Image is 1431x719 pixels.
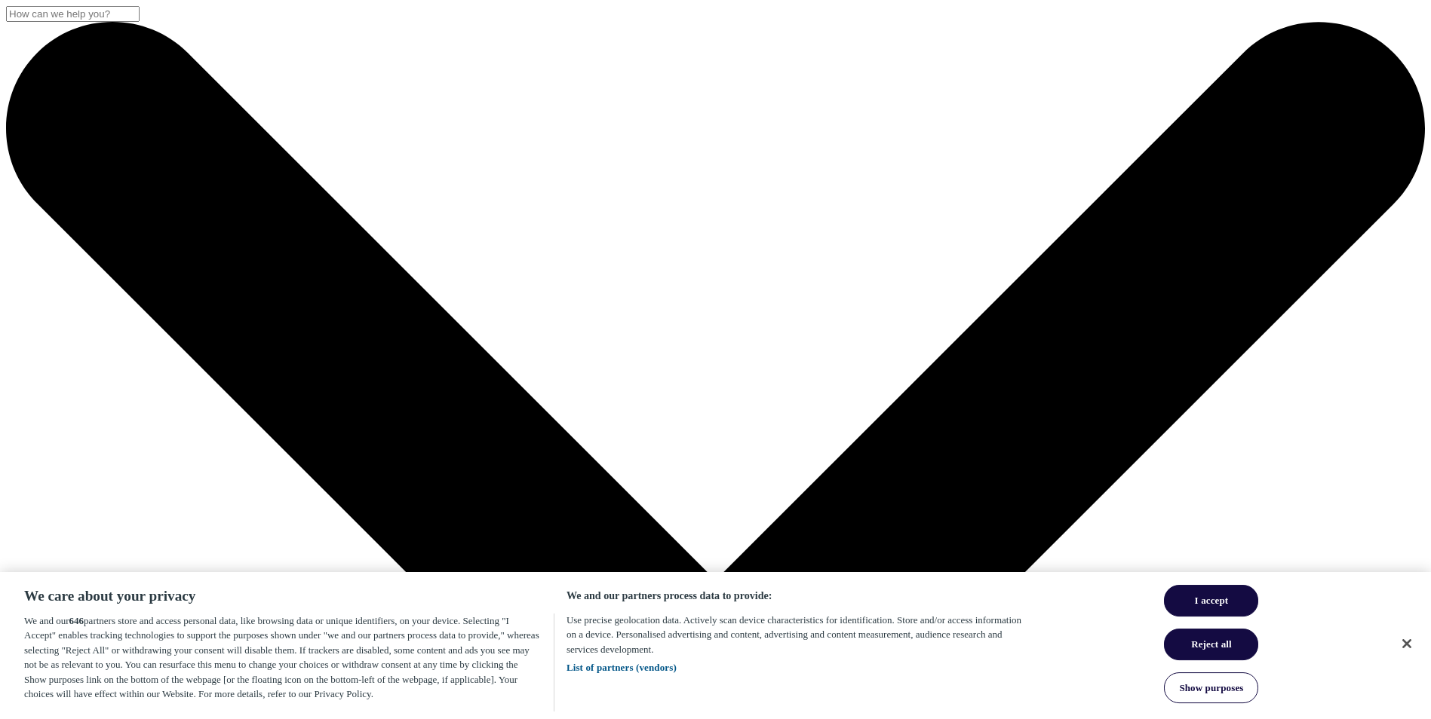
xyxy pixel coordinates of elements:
[1164,672,1258,704] button: Show purposes
[1164,629,1258,660] button: Reject all
[24,613,554,711] div: We and our partners store and access personal data, like browsing data or unique identifiers, on ...
[6,6,140,22] input: Search
[567,660,677,675] button: List of partners (vendors)
[567,613,1032,675] p: Use precise geolocation data. Actively scan device characteristics for identification. Store and/...
[24,587,542,606] h2: We care about your privacy
[1390,627,1423,660] button: Close
[69,615,84,626] span: 646
[567,587,1032,605] h3: We and our partners process data to provide:
[1164,586,1258,617] button: I accept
